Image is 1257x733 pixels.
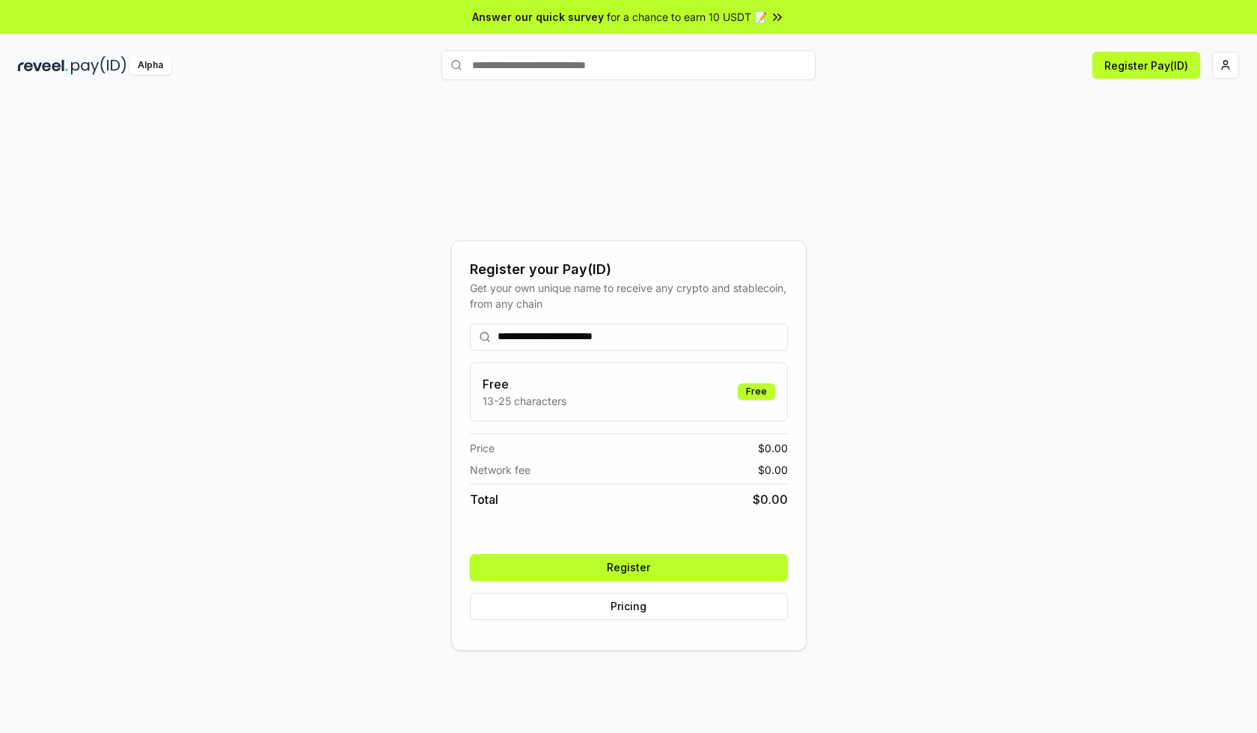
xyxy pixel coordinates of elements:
span: Price [470,440,495,456]
p: 13-25 characters [483,393,566,409]
span: $ 0.00 [758,440,788,456]
div: Free [738,383,775,400]
button: Register Pay(ID) [1092,52,1200,79]
span: Network fee [470,462,530,478]
span: for a chance to earn 10 USDT 📝 [607,9,767,25]
span: Answer our quick survey [472,9,604,25]
div: Alpha [129,56,171,75]
span: $ 0.00 [758,462,788,478]
button: Register [470,554,788,581]
img: reveel_dark [18,56,68,75]
div: Register your Pay(ID) [470,259,788,280]
span: $ 0.00 [753,490,788,508]
button: Pricing [470,593,788,620]
h3: Free [483,375,566,393]
img: pay_id [71,56,126,75]
span: Total [470,490,498,508]
div: Get your own unique name to receive any crypto and stablecoin, from any chain [470,280,788,311]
